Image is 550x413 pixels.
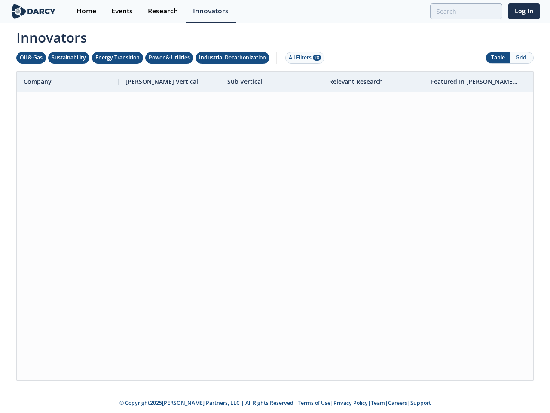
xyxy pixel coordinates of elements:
span: Featured In [PERSON_NAME] Live [431,77,519,86]
span: Relevant Research [329,77,383,86]
button: Energy Transition [92,52,143,64]
span: Company [24,77,52,86]
span: Sub Vertical [227,77,263,86]
button: Grid [510,52,533,63]
button: Table [486,52,510,63]
span: 28 [313,55,321,61]
div: Sustainability [52,54,86,62]
a: Terms of Use [298,399,330,407]
img: logo-wide.svg [10,4,57,19]
div: Industrial Decarbonization [199,54,266,62]
button: Industrial Decarbonization [196,52,269,64]
div: Innovators [193,8,229,15]
div: All Filters [289,54,321,62]
a: Log In [508,3,540,19]
span: [PERSON_NAME] Vertical [125,77,198,86]
button: Oil & Gas [16,52,46,64]
div: Energy Transition [95,54,140,62]
button: All Filters 28 [285,52,324,64]
button: Sustainability [48,52,89,64]
div: Events [111,8,133,15]
button: Power & Utilities [145,52,193,64]
div: Research [148,8,178,15]
a: Privacy Policy [333,399,368,407]
a: Team [371,399,385,407]
div: Power & Utilities [149,54,190,62]
div: Oil & Gas [20,54,43,62]
span: Innovators [10,24,540,47]
a: Support [410,399,431,407]
div: Home [76,8,96,15]
p: © Copyright 2025 [PERSON_NAME] Partners, LLC | All Rights Reserved | | | | | [12,399,538,407]
input: Advanced Search [430,3,502,19]
a: Careers [388,399,407,407]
